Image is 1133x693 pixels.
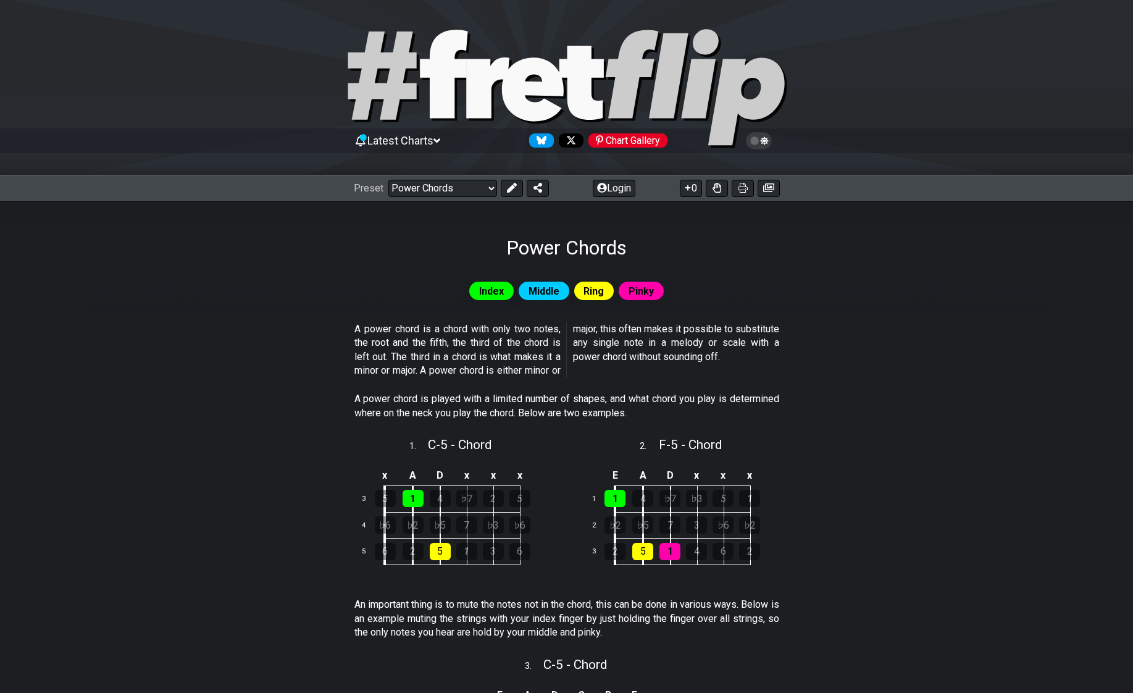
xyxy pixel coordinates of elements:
[632,490,653,507] div: 4
[710,466,737,486] td: x
[456,516,477,534] div: 7
[739,543,760,560] div: 2
[483,543,504,560] div: 3
[506,236,627,259] h1: Power Chords
[388,180,497,197] select: Preset
[686,516,707,534] div: 3
[684,466,710,486] td: x
[354,182,383,194] span: Preset
[706,180,728,197] button: Toggle Dexterity for all fretkits
[355,486,385,513] td: 3
[456,490,477,507] div: ♭7
[632,516,653,534] div: ♭5
[509,490,530,507] div: 5
[632,543,653,560] div: 5
[543,657,607,672] span: C - 5 - Chord
[403,543,424,560] div: 2
[479,282,504,300] span: Index
[509,543,530,560] div: 6
[585,539,614,565] td: 3
[604,543,625,560] div: 2
[456,543,477,560] div: 1
[501,180,523,197] button: Edit Preset
[354,392,779,420] p: A power chord is played with a limited number of shapes, and what chord you play is determined wh...
[737,466,763,486] td: x
[680,180,702,197] button: 0
[480,466,506,486] td: x
[367,134,433,147] span: Latest Charts
[483,516,504,534] div: ♭3
[713,490,734,507] div: 5
[601,466,629,486] td: E
[403,516,424,534] div: ♭2
[739,490,760,507] div: 1
[629,282,654,300] span: Pinky
[355,512,385,539] td: 4
[713,516,734,534] div: ♭6
[483,490,504,507] div: 2
[604,516,625,534] div: ♭2
[409,440,428,453] span: 1 .
[354,322,779,378] p: A power chord is a chord with only two notes, the root and the fifth, the third of the chord is l...
[585,486,614,513] td: 1
[588,133,667,148] div: Chart Gallery
[659,490,680,507] div: ♭7
[713,543,734,560] div: 6
[554,133,583,148] a: Follow #fretflip at X
[593,180,635,197] button: Login
[403,490,424,507] div: 1
[453,466,480,486] td: x
[428,437,491,452] span: C - 5 - Chord
[529,282,559,300] span: Middle
[375,490,396,507] div: 5
[375,543,396,560] div: 6
[583,282,604,300] span: Ring
[659,543,680,560] div: 1
[430,516,451,534] div: ♭5
[629,466,657,486] td: A
[527,180,549,197] button: Share Preset
[399,466,427,486] td: A
[430,543,451,560] div: 5
[640,440,658,453] span: 2 .
[427,466,454,486] td: D
[430,490,451,507] div: 4
[656,466,684,486] td: D
[375,516,396,534] div: ♭6
[604,490,625,507] div: 1
[732,180,754,197] button: Print
[739,516,760,534] div: ♭2
[371,466,399,486] td: x
[509,516,530,534] div: ♭6
[686,490,707,507] div: ♭3
[585,512,614,539] td: 2
[524,133,554,148] a: Follow #fretflip at Bluesky
[506,466,533,486] td: x
[583,133,667,148] a: #fretflip at Pinterest
[659,437,722,452] span: F - 5 - Chord
[752,135,766,146] span: Toggle light / dark theme
[659,516,680,534] div: 7
[354,598,779,639] p: An important thing is to mute the notes not in the chord, this can be done in various ways. Below...
[355,539,385,565] td: 5
[758,180,780,197] button: Create image
[686,543,707,560] div: 4
[525,660,543,673] span: 3 .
